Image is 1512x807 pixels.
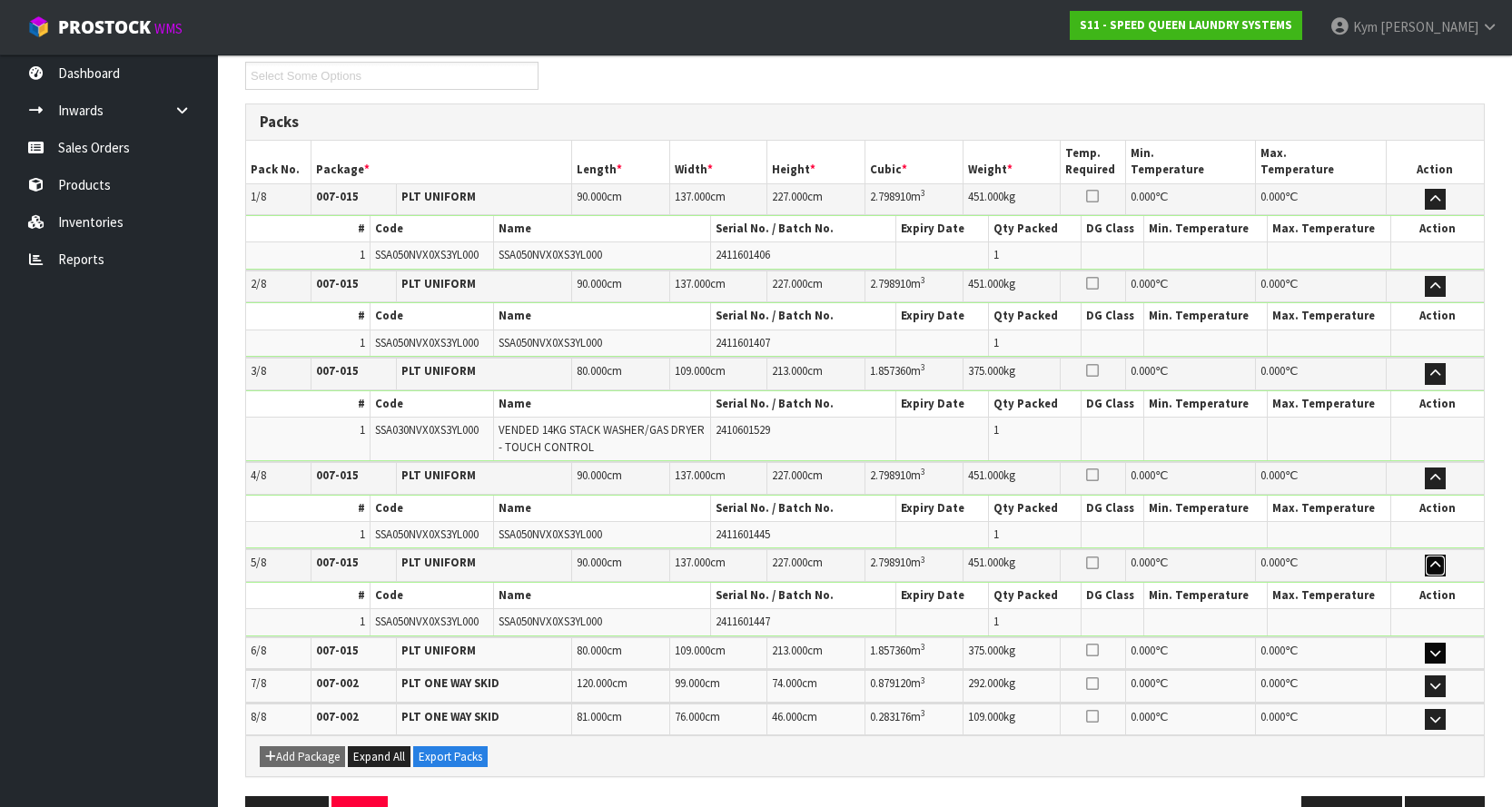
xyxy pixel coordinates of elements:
td: m [865,670,963,702]
th: DG Class [1082,216,1143,242]
span: 46.000 [772,709,802,724]
td: cm [669,183,767,215]
td: kg [963,549,1061,581]
span: 120.000 [577,675,612,691]
td: m [865,549,963,581]
strong: 007-015 [316,363,359,379]
strong: PLT UNIFORM [401,276,476,291]
span: [PERSON_NAME] [1380,18,1478,35]
td: cm [767,637,865,669]
span: 81.000 [577,709,607,724]
span: 109.000 [675,363,710,379]
span: 375.000 [968,643,1003,658]
strong: S11 - SPEED QUEEN LAUNDRY SYSTEMS [1080,17,1292,33]
td: cm [572,183,670,215]
th: Min. Temperature [1143,583,1267,609]
span: 137.000 [675,467,710,483]
span: 5/8 [251,555,266,570]
span: 1 [360,422,365,438]
td: cm [572,637,670,669]
td: cm [767,183,865,215]
span: 90.000 [577,276,607,291]
strong: 007-015 [316,276,359,291]
th: Min. Temperature [1143,496,1267,522]
th: Name [494,496,711,522]
strong: 007-015 [316,467,359,483]
td: cm [572,704,670,735]
span: SSA050NVX0XS3YL000 [375,527,479,542]
span: 99.000 [675,675,705,691]
img: cube-alt.png [27,15,50,38]
span: 0.000 [1260,189,1285,204]
span: 0.000 [1131,363,1155,379]
td: cm [669,358,767,389]
th: Min. Temperature [1143,391,1267,418]
sup: 3 [921,641,925,653]
span: 451.000 [968,467,1003,483]
span: 227.000 [772,467,807,483]
span: 227.000 [772,555,807,570]
th: Action [1391,496,1484,522]
button: Expand All [348,746,410,768]
th: DG Class [1082,583,1143,609]
span: 0.000 [1131,189,1155,204]
th: Weight [963,141,1061,183]
td: m [865,704,963,735]
sup: 3 [921,361,925,373]
span: 1 [993,247,999,262]
th: Code [370,583,493,609]
th: Action [1391,303,1484,330]
th: Min. Temperature [1125,141,1255,183]
td: kg [963,183,1061,215]
th: Length [572,141,670,183]
td: ℃ [1256,183,1386,215]
span: 0.000 [1260,467,1285,483]
strong: PLT UNIFORM [401,467,476,483]
sup: 3 [921,707,925,719]
span: 0.000 [1260,643,1285,658]
span: 0.000 [1131,467,1155,483]
strong: PLT UNIFORM [401,363,476,379]
span: 1 [360,527,365,542]
th: # [246,583,370,609]
th: # [246,496,370,522]
span: 74.000 [772,675,802,691]
td: m [865,637,963,669]
td: ℃ [1125,183,1255,215]
span: VENDED 14KG STACK WASHER/GAS DRYER - TOUCH CONTROL [499,422,705,454]
th: # [246,303,370,330]
th: Name [494,391,711,418]
th: Code [370,391,493,418]
span: 1 [360,335,365,350]
span: 1 [993,614,999,629]
td: cm [767,549,865,581]
span: 0.000 [1260,555,1285,570]
td: cm [572,358,670,389]
span: 137.000 [675,555,710,570]
th: Code [370,303,493,330]
th: # [246,391,370,418]
th: Package [311,141,572,183]
span: 2411601445 [716,527,770,542]
td: cm [669,462,767,494]
span: 2/8 [251,276,266,291]
span: 0.000 [1131,675,1155,691]
td: cm [669,549,767,581]
td: cm [572,549,670,581]
span: 3/8 [251,363,266,379]
span: 1 [993,335,999,350]
span: 0.000 [1260,276,1285,291]
th: Qty Packed [989,303,1082,330]
td: ℃ [1125,462,1255,494]
strong: PLT ONE WAY SKID [401,709,499,724]
strong: 007-015 [316,189,359,204]
span: 0.000 [1260,709,1285,724]
span: 1 [993,527,999,542]
th: Height [767,141,865,183]
th: DG Class [1082,496,1143,522]
span: ProStock [58,15,151,39]
span: 0.000 [1131,276,1155,291]
strong: PLT UNIFORM [401,189,476,204]
td: cm [572,462,670,494]
span: 6/8 [251,643,266,658]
